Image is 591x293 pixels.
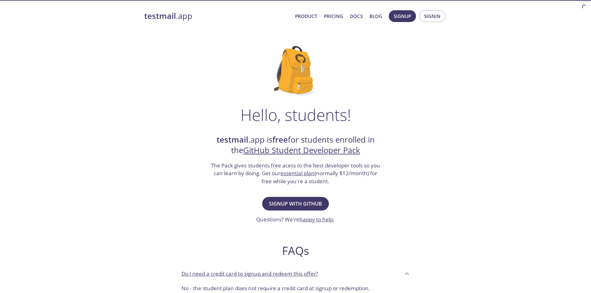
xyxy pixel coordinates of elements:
a: happy to help [299,216,333,223]
button: Signup with GitHub [262,197,329,211]
a: Product [295,12,317,20]
a: GitHub Student Developer Pack [243,145,360,156]
strong: free [272,134,288,145]
a: Blog [369,12,382,20]
button: Signup [389,10,416,22]
span: Signup [394,12,411,20]
h2: FAQs [177,244,415,258]
h3: Questions? We're . [256,215,335,224]
a: Pricing [324,12,343,20]
p: No - the student plan does not require a credit card at signup or redemption. [181,284,410,292]
span: Signin [424,12,441,20]
strong: testmail [144,11,176,21]
button: Signin [419,10,445,22]
h3: The Pack gives students free acess to the best developer tools so you can learn by doing. Get our... [210,162,381,185]
a: Docs [350,12,363,20]
span: Signup with GitHub [269,199,322,208]
div: Do I need a credit card to signup and redeem this offer? [177,265,415,282]
img: github-student-backpack.png [274,46,317,95]
a: testmail.app [144,11,290,21]
p: Do I need a credit card to signup and redeem this offer? [181,270,318,278]
strong: testmail [217,134,248,145]
h2: .app is for students enrolled in the [210,135,381,156]
h1: Hello, students! [240,105,351,124]
a: essential plan [280,170,315,177]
